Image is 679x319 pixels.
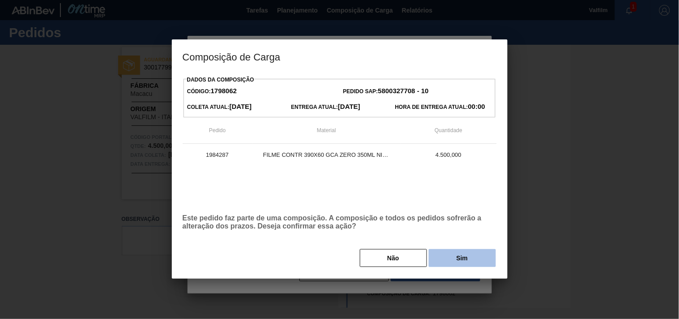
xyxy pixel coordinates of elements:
[187,77,254,83] label: Dados da Composição
[429,249,496,267] button: Sim
[435,127,462,134] span: Quantidade
[395,104,485,110] span: Hora de Entrega Atual:
[183,144,252,166] td: 1984287
[230,103,252,110] strong: [DATE]
[187,88,237,95] span: Código:
[360,249,427,267] button: Não
[209,127,226,134] span: Pedido
[317,127,336,134] span: Material
[252,144,401,166] td: FILME CONTR 390X60 GCA ZERO 350ML NIV22
[468,103,485,110] strong: 00:00
[211,87,237,95] strong: 1798062
[291,104,360,110] span: Entrega Atual:
[401,144,497,166] td: 4.500,000
[172,39,508,73] h3: Composição de Carga
[338,103,360,110] strong: [DATE]
[183,214,497,230] p: Este pedido faz parte de uma composição. A composição e todos os pedidos sofrerão a alteração dos...
[187,104,252,110] span: Coleta Atual:
[343,88,429,95] span: Pedido SAP:
[378,87,429,95] strong: 5800327708 - 10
